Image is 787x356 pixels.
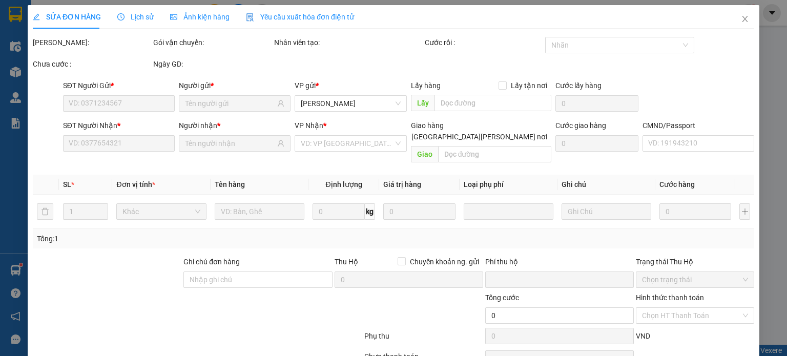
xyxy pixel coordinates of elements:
span: Tên hàng [214,180,244,189]
span: Chọn trạng thái [642,272,748,287]
input: Cước lấy hàng [555,95,638,112]
span: Chuyển khoản ng. gửi [406,256,483,267]
div: Ngày GD: [153,58,272,70]
label: Cước lấy hàng [555,81,602,90]
span: picture [170,13,177,20]
span: Định lượng [325,180,362,189]
button: delete [37,203,53,220]
label: Ghi chú đơn hàng [183,258,240,266]
span: Tổng cước [485,294,519,302]
input: Ghi Chú [562,203,651,220]
div: VP gửi [295,80,406,91]
label: Hình thức thanh toán [636,294,704,302]
span: user [277,100,284,107]
input: 0 [383,203,455,220]
input: Dọc đường [438,146,551,162]
div: Gói vận chuyển: [153,37,272,48]
span: Lấy hàng [410,81,440,90]
span: [GEOGRAPHIC_DATA][PERSON_NAME] nơi [407,131,551,142]
div: SĐT Người Nhận [63,120,175,131]
input: Tên người gửi [185,98,275,109]
div: Người nhận [179,120,291,131]
span: Khác [122,204,200,219]
span: user [277,140,284,147]
span: close [741,15,749,23]
button: plus [739,203,750,220]
span: Giá trị hàng [383,180,421,189]
span: Giao [410,146,438,162]
th: Ghi chú [557,175,655,195]
span: Ảnh kiện hàng [170,13,230,21]
span: Đơn vị tính [116,180,155,189]
div: Người gửi [179,80,291,91]
input: Tên người nhận [185,138,275,149]
div: CMND/Passport [643,120,754,131]
span: SỬA ĐƠN HÀNG [33,13,101,21]
button: Close [731,5,759,34]
div: Trạng thái Thu Hộ [636,256,754,267]
label: Cước giao hàng [555,121,606,130]
span: Lấy tận nơi [507,80,551,91]
span: clock-circle [117,13,125,20]
span: SL [63,180,71,189]
span: Cước hàng [659,180,695,189]
span: Yêu cầu xuất hóa đơn điện tử [246,13,354,21]
th: Loại phụ phí [460,175,557,195]
input: Cước giao hàng [555,135,638,152]
div: Cước rồi : [425,37,543,48]
span: VP Hoàng Văn Thụ [301,96,400,111]
input: 0 [659,203,731,220]
span: Giao hàng [410,121,443,130]
div: Tổng: 1 [37,233,304,244]
input: VD: Bàn, Ghế [214,203,304,220]
input: Dọc đường [434,95,551,111]
div: Chưa cước : [33,58,151,70]
div: [PERSON_NAME]: [33,37,151,48]
input: Ghi chú đơn hàng [183,271,332,288]
img: icon [246,13,254,22]
span: Thu Hộ [334,258,358,266]
div: Phụ thu [363,330,484,348]
span: VND [636,332,650,340]
span: Lấy [410,95,434,111]
span: kg [365,203,375,220]
span: Lịch sử [117,13,154,21]
span: edit [33,13,40,20]
div: Nhân viên tạo: [274,37,423,48]
div: SĐT Người Gửi [63,80,175,91]
div: Phí thu hộ [485,256,634,271]
span: VP Nhận [295,121,323,130]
